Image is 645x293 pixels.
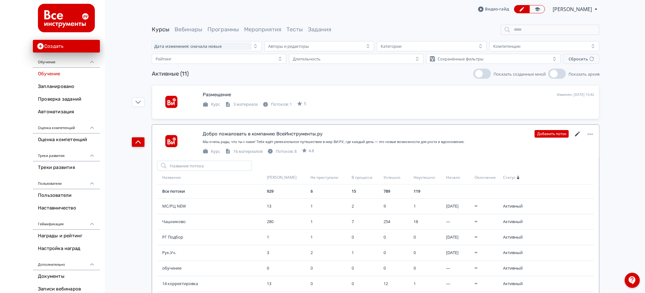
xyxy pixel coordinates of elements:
div: 15 мая 2025 [446,234,472,240]
div: 1 [311,219,349,225]
div: 0 [384,265,411,271]
div: Рейтинг [156,56,172,61]
a: Переключиться в режим ученика [530,5,545,13]
a: РГ Подбор [162,234,264,240]
div: Активные (11) [152,70,189,78]
div: 13 [267,281,308,287]
div: 1 [311,234,349,240]
a: Документы [33,270,100,283]
div: 1 [352,250,381,256]
div: — [446,281,472,287]
div: Неуспешно [414,175,444,180]
div: Сохранённые фильтры [438,56,483,61]
div: 6 [311,188,349,195]
div: Мы очень рады, что ты с нами! Тебя ждёт увлекательное путешествие в мир ВИ.РУ, где каждый день — ... [203,139,594,145]
div: 2 [311,250,349,256]
span: Илья Трухачев [553,5,593,13]
div: Длительность [293,56,321,61]
a: Чашниково [162,219,264,225]
div: 0 [414,265,444,271]
div: 254 [384,219,411,225]
div: 12 [384,281,411,287]
div: Изменен: [DATE] 15:42 [557,92,594,97]
a: Курсы [152,26,169,33]
a: Настройка наград [33,242,100,255]
div: Активный [503,234,543,240]
span: 4.8 [309,148,314,154]
div: 0 [384,250,411,256]
div: 16 материалов [225,148,262,155]
div: Курс [203,148,220,155]
div: Потоков: 8 [267,148,297,155]
div: Геймификация [33,215,100,230]
div: ∞ [475,203,501,209]
div: Активный [503,203,543,209]
div: 1 [414,281,444,287]
div: Потоков: 1 [263,101,292,108]
div: Треки развития [33,146,100,161]
div: 0 [384,234,411,240]
a: Оценка компетенций [33,134,100,146]
div: 119 [414,188,444,195]
button: Создать [33,40,100,53]
a: Обучение [33,68,100,80]
div: 0 [311,265,349,271]
div: 0 [414,250,444,256]
div: 23 июля 2025 [446,203,472,209]
button: Длительность [289,54,424,64]
span: Показать созданные мной [494,71,546,77]
div: Пользователи [33,174,100,189]
div: 1 [414,203,444,209]
div: Обучение [33,53,100,68]
div: ∞ [475,250,501,256]
div: Категории [381,44,402,49]
a: Проверка заданий [33,93,100,106]
a: Вебинары [175,26,202,33]
a: Рук.Уч. [162,250,264,256]
a: обучение [162,265,264,271]
a: МС/РЦ NEW [162,203,264,209]
div: 0 [352,265,381,271]
div: — [446,219,472,225]
div: 15 [352,188,381,195]
a: Треки развития [33,161,100,174]
a: Видео-гайд [478,6,509,12]
span: Название [162,175,181,180]
div: [PERSON_NAME] [267,175,308,180]
div: 0 [352,281,381,287]
div: ∞ [475,219,501,225]
div: В процессе [352,175,381,180]
a: Запланировано [33,80,100,93]
span: Окончание [475,175,496,180]
div: ∞ [475,234,501,240]
div: Размещение [203,91,231,98]
div: Активный [503,265,543,271]
div: 13 [267,203,308,209]
div: — [446,265,472,271]
button: Дата изменения: сначала новые [152,41,262,51]
button: Сбросить [563,54,599,64]
div: Авторы и редакторы [268,44,309,49]
img: https://files.teachbase.ru/system/account/58008/logo/medium-5ae35628acea0f91897e3bd663f220f6.png [38,4,95,32]
div: 280 [267,219,308,225]
div: 18 [414,219,444,225]
a: 14 корректировка [162,281,264,287]
button: Рейтинг [152,54,286,64]
a: Тесты [286,26,303,33]
div: Не приступали [311,175,349,180]
div: 1 [267,234,308,240]
a: Автоматизация [33,106,100,118]
div: 1 [311,203,349,209]
span: Показать архив [568,71,599,77]
a: Все потоки [162,188,185,194]
div: Успешно [384,175,411,180]
span: Статус [503,175,515,180]
div: 929 [267,188,308,195]
span: Дата изменения: сначала новые [154,44,222,49]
